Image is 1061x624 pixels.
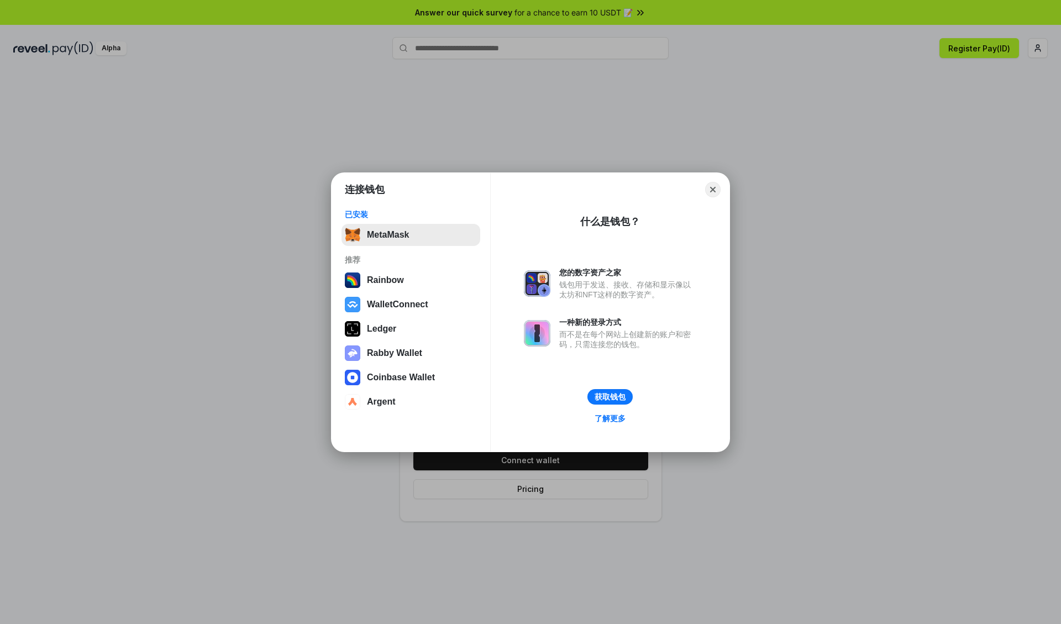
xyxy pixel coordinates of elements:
[524,320,550,347] img: svg+xml,%3Csvg%20xmlns%3D%22http%3A%2F%2Fwww.w3.org%2F2000%2Fsvg%22%20fill%3D%22none%22%20viewBox...
[342,293,480,316] button: WalletConnect
[342,269,480,291] button: Rainbow
[345,370,360,385] img: svg+xml,%3Csvg%20width%3D%2228%22%20height%3D%2228%22%20viewBox%3D%220%200%2028%2028%22%20fill%3D...
[367,324,396,334] div: Ledger
[559,317,696,327] div: 一种新的登录方式
[342,366,480,389] button: Coinbase Wallet
[367,373,435,382] div: Coinbase Wallet
[367,230,409,240] div: MetaMask
[342,224,480,246] button: MetaMask
[595,392,626,402] div: 获取钱包
[345,345,360,361] img: svg+xml,%3Csvg%20xmlns%3D%22http%3A%2F%2Fwww.w3.org%2F2000%2Fsvg%22%20fill%3D%22none%22%20viewBox...
[595,413,626,423] div: 了解更多
[367,397,396,407] div: Argent
[588,411,632,426] a: 了解更多
[342,318,480,340] button: Ledger
[367,348,422,358] div: Rabby Wallet
[345,209,477,219] div: 已安装
[345,321,360,337] img: svg+xml,%3Csvg%20xmlns%3D%22http%3A%2F%2Fwww.w3.org%2F2000%2Fsvg%22%20width%3D%2228%22%20height%3...
[345,394,360,410] img: svg+xml,%3Csvg%20width%3D%2228%22%20height%3D%2228%22%20viewBox%3D%220%200%2028%2028%22%20fill%3D...
[524,270,550,297] img: svg+xml,%3Csvg%20xmlns%3D%22http%3A%2F%2Fwww.w3.org%2F2000%2Fsvg%22%20fill%3D%22none%22%20viewBox...
[580,215,640,228] div: 什么是钱包？
[345,227,360,243] img: svg+xml,%3Csvg%20fill%3D%22none%22%20height%3D%2233%22%20viewBox%3D%220%200%2035%2033%22%20width%...
[345,297,360,312] img: svg+xml,%3Csvg%20width%3D%2228%22%20height%3D%2228%22%20viewBox%3D%220%200%2028%2028%22%20fill%3D...
[345,255,477,265] div: 推荐
[342,391,480,413] button: Argent
[705,182,721,197] button: Close
[345,272,360,288] img: svg+xml,%3Csvg%20width%3D%22120%22%20height%3D%22120%22%20viewBox%3D%220%200%20120%20120%22%20fil...
[367,275,404,285] div: Rainbow
[559,280,696,300] div: 钱包用于发送、接收、存储和显示像以太坊和NFT这样的数字资产。
[587,389,633,405] button: 获取钱包
[342,342,480,364] button: Rabby Wallet
[367,300,428,310] div: WalletConnect
[345,183,385,196] h1: 连接钱包
[559,329,696,349] div: 而不是在每个网站上创建新的账户和密码，只需连接您的钱包。
[559,268,696,277] div: 您的数字资产之家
